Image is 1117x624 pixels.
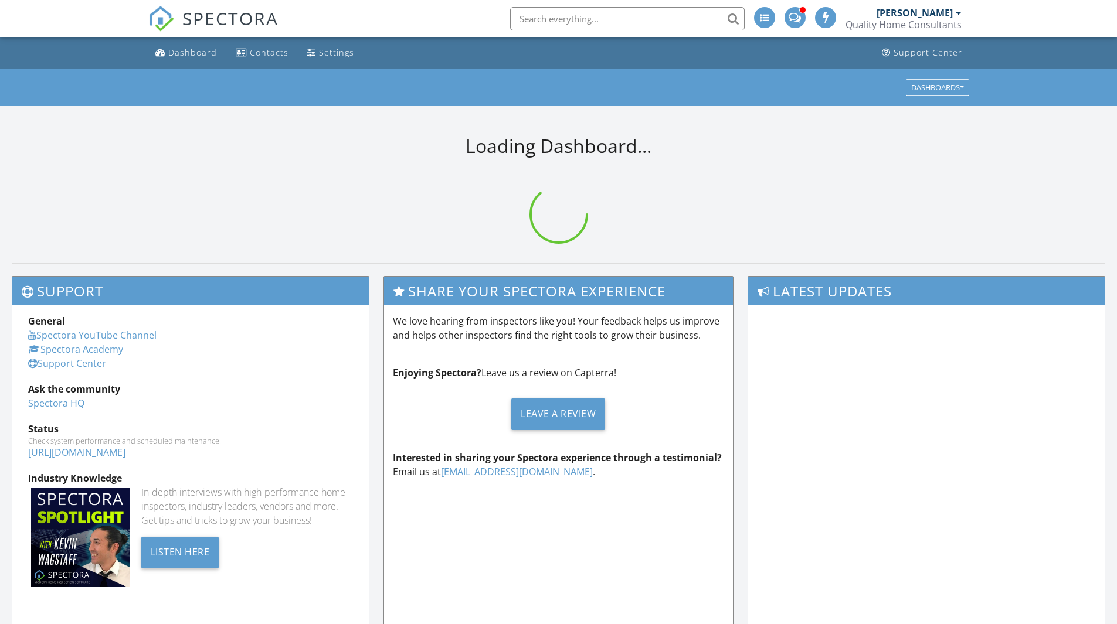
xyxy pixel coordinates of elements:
[28,436,353,445] div: Check system performance and scheduled maintenance.
[31,488,130,587] img: Spectoraspolightmain
[846,19,962,30] div: Quality Home Consultants
[894,47,962,58] div: Support Center
[393,366,725,380] p: Leave us a review on Capterra!
[28,471,353,485] div: Industry Knowledge
[28,315,65,328] strong: General
[393,314,725,342] p: We love hearing from inspectors like you! Your feedback helps us improve and helps other inspecto...
[168,47,217,58] div: Dashboard
[393,451,722,464] strong: Interested in sharing your Spectora experience through a testimonial?
[384,277,734,305] h3: Share Your Spectora Experience
[231,42,293,64] a: Contacts
[877,7,953,19] div: [PERSON_NAME]
[877,42,967,64] a: Support Center
[250,47,288,58] div: Contacts
[911,83,964,91] div: Dashboards
[906,79,969,96] button: Dashboards
[393,389,725,439] a: Leave a Review
[303,42,359,64] a: Settings
[141,485,353,527] div: In-depth interviews with high-performance home inspectors, industry leaders, vendors and more. Ge...
[441,465,593,478] a: [EMAIL_ADDRESS][DOMAIN_NAME]
[148,6,174,32] img: The Best Home Inspection Software - Spectora
[28,329,157,342] a: Spectora YouTube Channel
[393,366,481,379] strong: Enjoying Spectora?
[510,7,745,30] input: Search everything...
[319,47,354,58] div: Settings
[511,398,605,430] div: Leave a Review
[28,357,106,370] a: Support Center
[12,277,369,305] h3: Support
[748,277,1105,305] h3: Latest Updates
[151,42,222,64] a: Dashboard
[141,537,219,568] div: Listen Here
[393,451,725,479] p: Email us at .
[141,545,219,558] a: Listen Here
[28,382,353,396] div: Ask the community
[182,6,279,30] span: SPECTORA
[28,422,353,436] div: Status
[28,397,84,410] a: Spectora HQ
[28,446,125,459] a: [URL][DOMAIN_NAME]
[28,343,123,356] a: Spectora Academy
[148,16,279,40] a: SPECTORA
